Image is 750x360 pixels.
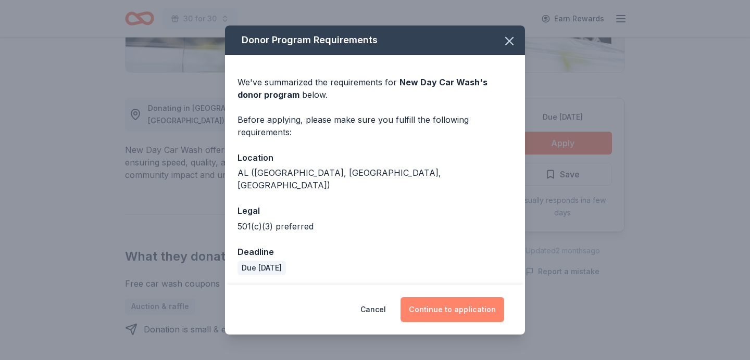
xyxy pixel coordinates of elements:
[360,297,386,322] button: Cancel
[238,245,512,259] div: Deadline
[225,25,525,55] div: Donor Program Requirements
[238,261,286,275] div: Due [DATE]
[238,76,512,101] div: We've summarized the requirements for below.
[238,151,512,164] div: Location
[401,297,504,322] button: Continue to application
[238,113,512,138] div: Before applying, please make sure you fulfill the following requirements:
[238,204,512,217] div: Legal
[238,220,512,233] div: 501(c)(3) preferred
[238,166,512,191] div: AL ([GEOGRAPHIC_DATA], [GEOGRAPHIC_DATA], [GEOGRAPHIC_DATA])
